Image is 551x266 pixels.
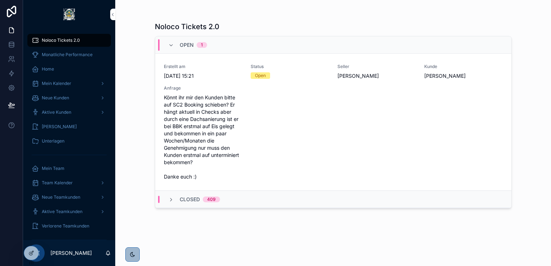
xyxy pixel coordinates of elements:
[155,22,219,32] h1: Noloco Tickets 2.0
[251,64,329,69] span: Status
[180,41,194,49] span: Open
[42,95,69,101] span: Neue Kunden
[27,135,111,148] a: Unterlagen
[23,29,115,240] div: scrollable content
[164,85,242,91] span: Anfrage
[42,124,77,130] span: [PERSON_NAME]
[42,166,64,171] span: Mein Team
[164,72,242,80] span: [DATE] 15:21
[207,197,216,202] div: 409
[42,66,54,72] span: Home
[63,9,75,20] img: App logo
[42,37,80,43] span: Noloco Tickets 2.0
[155,54,511,191] a: Erstellt am[DATE] 15:21StatusOpenSeller[PERSON_NAME]Kunde[PERSON_NAME]AnfrageKönnt ihr mir den Ku...
[164,94,242,180] span: Könnt ihr mir den Kunden bitte auf SC2 Booking schieben? Er hängt aktuell in Checks aber durch ei...
[42,194,80,200] span: Neue Teamkunden
[42,180,73,186] span: Team Kalender
[27,106,111,119] a: Aktive Kunden
[42,81,71,86] span: Mein Kalender
[27,120,111,133] a: [PERSON_NAME]
[27,48,111,61] a: Monatliche Performance
[201,42,203,48] div: 1
[42,138,64,144] span: Unterlagen
[27,34,111,47] a: Noloco Tickets 2.0
[180,196,200,203] span: Closed
[42,209,82,215] span: Aktive Teamkunden
[42,52,93,58] span: Monatliche Performance
[50,249,92,257] p: [PERSON_NAME]
[42,223,89,229] span: Verlorene Teamkunden
[27,176,111,189] a: Team Kalender
[42,109,71,115] span: Aktive Kunden
[27,77,111,90] a: Mein Kalender
[255,72,266,79] div: Open
[337,64,416,69] span: Seller
[27,162,111,175] a: Mein Team
[27,220,111,233] a: Verlorene Teamkunden
[27,205,111,218] a: Aktive Teamkunden
[424,64,502,69] span: Kunde
[27,91,111,104] a: Neue Kunden
[164,64,242,69] span: Erstellt am
[27,191,111,204] a: Neue Teamkunden
[424,72,502,80] span: [PERSON_NAME]
[27,63,111,76] a: Home
[337,72,416,80] span: [PERSON_NAME]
